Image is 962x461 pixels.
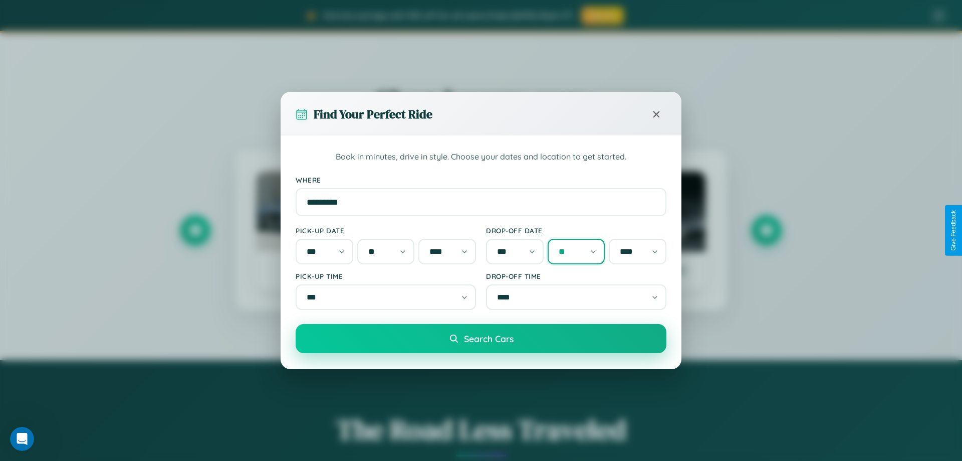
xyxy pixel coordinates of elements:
label: Drop-off Time [486,272,666,280]
label: Where [296,176,666,184]
p: Book in minutes, drive in style. Choose your dates and location to get started. [296,150,666,164]
h3: Find Your Perfect Ride [314,106,432,122]
button: Search Cars [296,324,666,353]
span: Search Cars [464,333,514,344]
label: Pick-up Time [296,272,476,280]
label: Drop-off Date [486,226,666,235]
label: Pick-up Date [296,226,476,235]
